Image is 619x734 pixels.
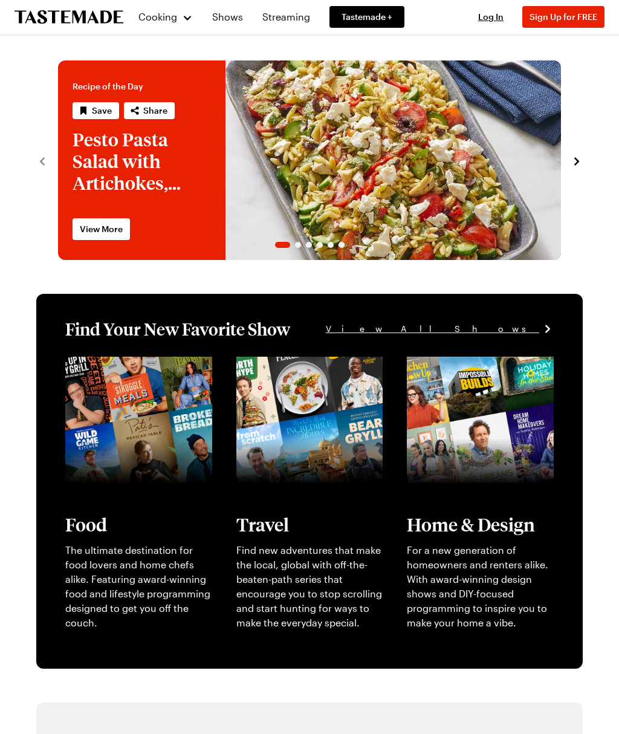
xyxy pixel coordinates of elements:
[467,11,515,23] button: Log In
[80,223,123,235] span: View More
[36,153,48,167] button: navigate to previous item
[236,358,365,384] a: View full content for [object Object]
[65,358,193,384] a: View full content for [object Object]
[530,11,597,22] span: Sign Up for FREE
[138,2,193,31] button: Cooking
[478,11,504,22] span: Log In
[342,11,392,23] span: Tastemade +
[317,242,323,248] span: Go to slide 4
[15,10,123,24] a: To Tastemade Home Page
[73,218,130,240] a: View More
[407,358,535,384] a: View full content for [object Object]
[138,11,177,22] span: Cooking
[124,102,175,119] button: Share
[326,322,539,336] span: View All Shows
[143,105,167,117] span: Share
[306,242,312,248] span: Go to slide 3
[65,318,290,340] h1: Find Your New Favorite Show
[92,105,112,117] span: Save
[73,102,119,119] button: Save recipe
[328,242,334,248] span: Go to slide 5
[295,242,301,248] span: Go to slide 2
[275,242,290,248] span: Go to slide 1
[522,6,604,28] button: Sign Up for FREE
[571,153,583,167] button: navigate to next item
[329,6,404,28] a: Tastemade +
[326,322,554,336] a: View All Shows
[339,242,345,248] span: Go to slide 6
[58,60,561,260] div: 1 / 6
